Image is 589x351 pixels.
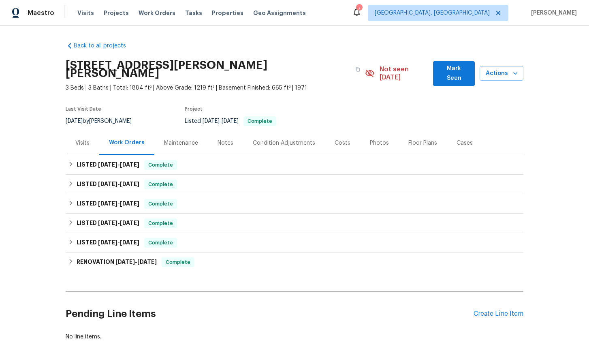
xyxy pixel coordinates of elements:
[370,139,389,147] div: Photos
[66,253,523,272] div: RENOVATION [DATE]-[DATE]Complete
[120,181,139,187] span: [DATE]
[162,258,194,266] span: Complete
[253,139,315,147] div: Condition Adjustments
[66,116,141,126] div: by [PERSON_NAME]
[98,181,117,187] span: [DATE]
[115,259,135,265] span: [DATE]
[115,259,157,265] span: -
[98,201,139,206] span: -
[77,9,94,17] span: Visits
[77,199,139,209] h6: LISTED
[98,220,117,226] span: [DATE]
[98,162,117,167] span: [DATE]
[98,240,117,245] span: [DATE]
[380,65,429,81] span: Not seen [DATE]
[474,310,523,318] div: Create Line Item
[145,180,176,188] span: Complete
[104,9,129,17] span: Projects
[457,139,473,147] div: Cases
[145,239,176,247] span: Complete
[28,9,54,17] span: Maestro
[66,42,143,50] a: Back to all projects
[120,201,139,206] span: [DATE]
[185,10,202,16] span: Tasks
[253,9,306,17] span: Geo Assignments
[203,118,220,124] span: [DATE]
[98,240,139,245] span: -
[244,119,275,124] span: Complete
[408,139,437,147] div: Floor Plans
[120,240,139,245] span: [DATE]
[66,333,523,341] div: No line items.
[66,295,474,333] h2: Pending Line Items
[145,161,176,169] span: Complete
[203,118,239,124] span: -
[185,118,276,124] span: Listed
[75,139,90,147] div: Visits
[120,220,139,226] span: [DATE]
[480,66,523,81] button: Actions
[145,219,176,227] span: Complete
[222,118,239,124] span: [DATE]
[66,84,365,92] span: 3 Beds | 3 Baths | Total: 1884 ft² | Above Grade: 1219 ft² | Basement Finished: 665 ft² | 1971
[66,118,83,124] span: [DATE]
[109,139,145,147] div: Work Orders
[356,5,362,13] div: 7
[137,259,157,265] span: [DATE]
[375,9,490,17] span: [GEOGRAPHIC_DATA], [GEOGRAPHIC_DATA]
[77,238,139,248] h6: LISTED
[528,9,577,17] span: [PERSON_NAME]
[66,233,523,253] div: LISTED [DATE]-[DATE]Complete
[212,9,243,17] span: Properties
[98,181,139,187] span: -
[218,139,233,147] div: Notes
[350,62,365,77] button: Copy Address
[139,9,175,17] span: Work Orders
[77,180,139,189] h6: LISTED
[98,201,117,206] span: [DATE]
[440,64,468,83] span: Mark Seen
[77,218,139,228] h6: LISTED
[66,155,523,175] div: LISTED [DATE]-[DATE]Complete
[433,61,475,86] button: Mark Seen
[66,175,523,194] div: LISTED [DATE]-[DATE]Complete
[120,162,139,167] span: [DATE]
[66,61,350,77] h2: [STREET_ADDRESS][PERSON_NAME][PERSON_NAME]
[486,68,517,79] span: Actions
[66,107,101,111] span: Last Visit Date
[164,139,198,147] div: Maintenance
[185,107,203,111] span: Project
[66,194,523,214] div: LISTED [DATE]-[DATE]Complete
[335,139,350,147] div: Costs
[77,257,157,267] h6: RENOVATION
[98,162,139,167] span: -
[98,220,139,226] span: -
[77,160,139,170] h6: LISTED
[145,200,176,208] span: Complete
[66,214,523,233] div: LISTED [DATE]-[DATE]Complete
